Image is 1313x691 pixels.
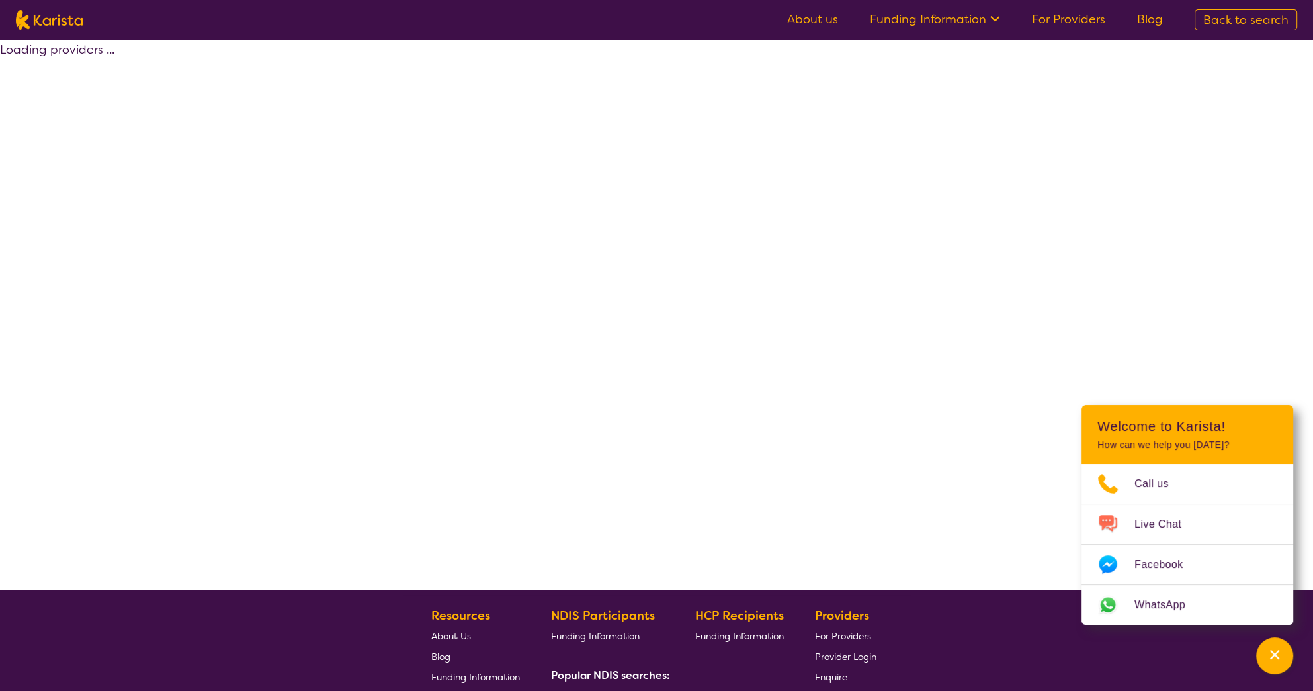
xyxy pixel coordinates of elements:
[551,608,655,623] b: NDIS Participants
[551,625,665,646] a: Funding Information
[815,667,876,687] a: Enquire
[431,651,450,663] span: Blog
[431,667,520,687] a: Funding Information
[1134,514,1197,534] span: Live Chat
[431,671,520,683] span: Funding Information
[16,10,83,30] img: Karista logo
[695,625,784,646] a: Funding Information
[431,608,490,623] b: Resources
[1203,12,1289,28] span: Back to search
[551,630,640,642] span: Funding Information
[815,646,876,667] a: Provider Login
[1032,11,1105,27] a: For Providers
[431,630,471,642] span: About Us
[695,608,784,623] b: HCP Recipients
[815,608,869,623] b: Providers
[815,671,847,683] span: Enquire
[815,625,876,646] a: For Providers
[1134,474,1185,494] span: Call us
[1195,9,1297,30] a: Back to search
[1097,439,1277,451] p: How can we help you [DATE]?
[815,651,876,663] span: Provider Login
[1081,585,1293,625] a: Web link opens in a new tab.
[695,630,784,642] span: Funding Information
[1134,555,1199,575] span: Facebook
[1134,595,1201,615] span: WhatsApp
[815,630,871,642] span: For Providers
[431,646,520,667] a: Blog
[870,11,1000,27] a: Funding Information
[1097,418,1277,434] h2: Welcome to Karista!
[1081,405,1293,625] div: Channel Menu
[787,11,838,27] a: About us
[1137,11,1163,27] a: Blog
[431,625,520,646] a: About Us
[1256,637,1293,674] button: Channel Menu
[551,668,670,682] b: Popular NDIS searches:
[1081,464,1293,625] ul: Choose channel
